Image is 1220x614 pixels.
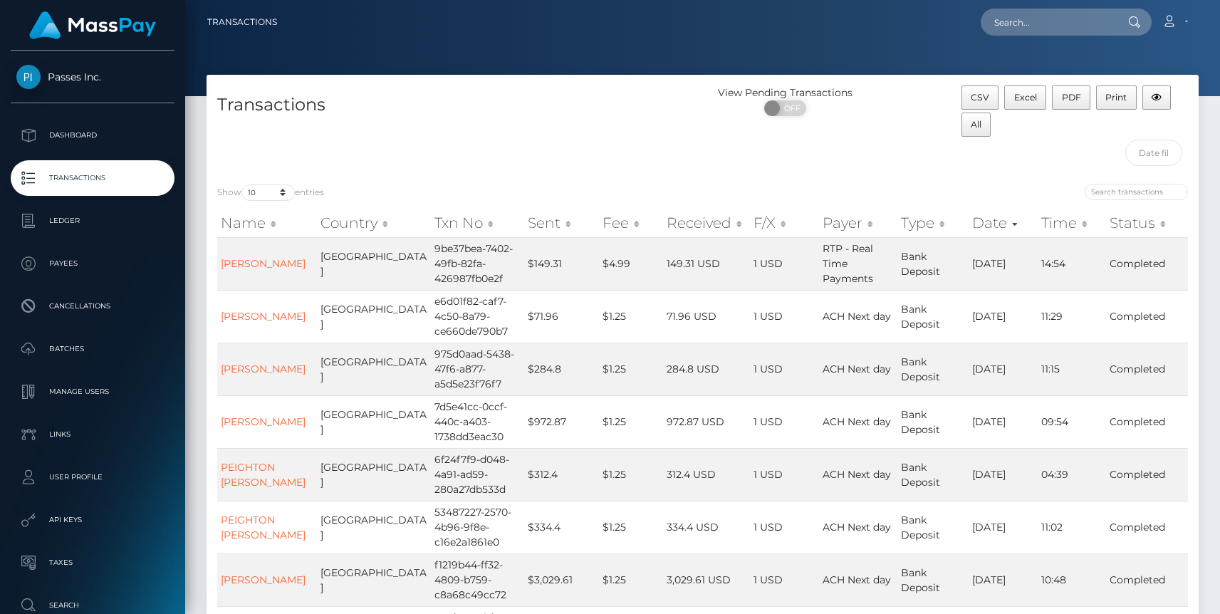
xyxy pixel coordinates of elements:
th: Payer: activate to sort column ascending [819,209,897,237]
td: 7d5e41cc-0ccf-440c-a403-1738dd3eac30 [431,395,523,448]
span: ACH Next day [823,573,891,586]
a: Batches [11,331,174,367]
td: 3,029.61 USD [663,553,751,606]
input: Search... [981,9,1115,36]
a: [PERSON_NAME] [221,257,306,270]
a: Links [11,417,174,452]
td: [GEOGRAPHIC_DATA] [317,553,431,606]
td: $3,029.61 [524,553,599,606]
td: Completed [1106,237,1188,290]
button: Column visibility [1142,85,1172,110]
a: API Keys [11,502,174,538]
p: Payees [16,253,169,274]
td: 9be37bea-7402-49fb-82fa-426987fb0e2f [431,237,523,290]
td: Bank Deposit [897,237,969,290]
span: Passes Inc. [11,71,174,83]
th: Txn No: activate to sort column ascending [431,209,523,237]
p: Taxes [16,552,169,573]
td: Completed [1106,395,1188,448]
a: Taxes [11,545,174,581]
p: Dashboard [16,125,169,146]
span: RTP - Real Time Payments [823,242,873,285]
td: 09:54 [1038,395,1107,448]
td: 1 USD [750,501,819,553]
th: Status: activate to sort column ascending [1106,209,1188,237]
span: PDF [1062,92,1081,103]
a: User Profile [11,459,174,495]
td: $1.25 [599,290,663,343]
td: Bank Deposit [897,343,969,395]
th: Date: activate to sort column ascending [969,209,1037,237]
td: 11:29 [1038,290,1107,343]
th: Time: activate to sort column ascending [1038,209,1107,237]
div: View Pending Transactions [703,85,868,100]
td: $1.25 [599,343,663,395]
a: Dashboard [11,118,174,153]
p: API Keys [16,509,169,531]
a: [PERSON_NAME] [221,310,306,323]
a: [PERSON_NAME] [221,363,306,375]
a: Manage Users [11,374,174,410]
td: [GEOGRAPHIC_DATA] [317,395,431,448]
span: CSV [971,92,989,103]
p: Cancellations [16,296,169,317]
td: 149.31 USD [663,237,751,290]
p: Links [16,424,169,445]
th: Country: activate to sort column ascending [317,209,431,237]
td: 6f24f7f9-d048-4a91-ad59-280a27db533d [431,448,523,501]
a: [PERSON_NAME] [221,415,306,428]
td: 1 USD [750,237,819,290]
td: $149.31 [524,237,599,290]
td: [GEOGRAPHIC_DATA] [317,343,431,395]
td: [DATE] [969,448,1037,501]
td: 11:15 [1038,343,1107,395]
td: Completed [1106,501,1188,553]
button: PDF [1052,85,1090,110]
td: $1.25 [599,501,663,553]
span: Print [1105,92,1127,103]
td: Completed [1106,448,1188,501]
td: $4.99 [599,237,663,290]
td: $1.25 [599,553,663,606]
a: PEIGHTON [PERSON_NAME] [221,514,306,541]
td: 11:02 [1038,501,1107,553]
td: Completed [1106,553,1188,606]
p: Manage Users [16,381,169,402]
th: Type: activate to sort column ascending [897,209,969,237]
th: Fee: activate to sort column ascending [599,209,663,237]
span: ACH Next day [823,521,891,534]
td: [GEOGRAPHIC_DATA] [317,501,431,553]
td: $312.4 [524,448,599,501]
span: ACH Next day [823,468,891,481]
td: 1 USD [750,290,819,343]
span: ACH Next day [823,310,891,323]
select: Showentries [241,184,295,201]
a: Transactions [207,7,277,37]
a: PEIGHTON [PERSON_NAME] [221,461,306,489]
p: User Profile [16,467,169,488]
td: $284.8 [524,343,599,395]
th: Sent: activate to sort column ascending [524,209,599,237]
a: Payees [11,246,174,281]
h4: Transactions [217,93,692,118]
th: Name: activate to sort column ascending [217,209,317,237]
td: Bank Deposit [897,395,969,448]
span: Excel [1014,92,1037,103]
button: All [961,113,991,137]
td: Bank Deposit [897,290,969,343]
td: 1 USD [750,395,819,448]
a: Transactions [11,160,174,196]
td: 334.4 USD [663,501,751,553]
span: ACH Next day [823,363,891,375]
a: [PERSON_NAME] [221,573,306,586]
button: Excel [1004,85,1046,110]
td: 10:48 [1038,553,1107,606]
td: [DATE] [969,395,1037,448]
td: [GEOGRAPHIC_DATA] [317,448,431,501]
td: f1219b44-ff32-4809-b759-c8a68c49cc72 [431,553,523,606]
input: Date filter [1125,140,1182,166]
p: Batches [16,338,169,360]
p: Transactions [16,167,169,189]
td: Bank Deposit [897,501,969,553]
img: Passes Inc. [16,65,41,89]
